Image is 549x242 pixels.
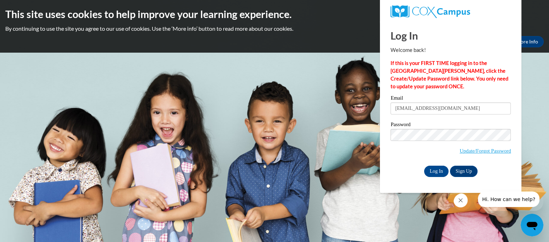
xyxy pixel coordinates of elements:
[5,25,544,33] p: By continuing to use the site you agree to our use of cookies. Use the ‘More info’ button to read...
[460,148,511,154] a: Update/Forgot Password
[521,214,543,236] iframe: Button to launch messaging window
[391,5,470,18] img: COX Campus
[391,60,508,89] strong: If this is your FIRST TIME logging in to the [GEOGRAPHIC_DATA][PERSON_NAME], click the Create/Upd...
[391,95,511,102] label: Email
[391,46,511,54] p: Welcome back!
[510,36,544,47] a: More Info
[5,7,544,21] h2: This site uses cookies to help improve your learning experience.
[453,193,471,211] iframe: Close message
[474,191,543,211] iframe: Message from company
[391,28,511,43] h1: Log In
[450,166,478,177] a: Sign Up
[391,122,511,129] label: Password
[391,5,511,18] a: COX Campus
[424,166,449,177] input: Log In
